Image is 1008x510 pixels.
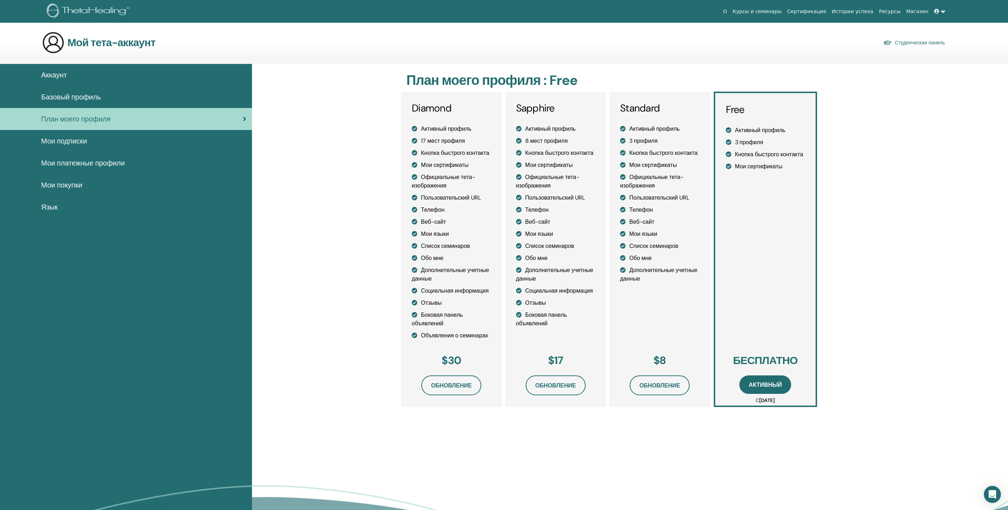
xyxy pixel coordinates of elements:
li: Кнопка быстрого контакта [516,149,596,157]
li: Мои языки [516,230,596,238]
li: Мои языки [620,230,700,238]
li: Обо мне [516,254,596,262]
a: Студенческая панель [883,38,945,48]
li: Телефон [620,206,700,214]
a: Магазин [903,5,931,18]
li: Мои сертификаты [412,161,491,169]
li: Социальная информация [412,287,491,295]
li: Официальные тета-изображения [620,173,700,190]
li: Дополнительные учетные данные [412,266,491,283]
b: [DATE] [759,397,775,403]
button: Обновление [421,375,481,395]
li: Отзывы [412,299,491,307]
button: Обновление [526,375,586,395]
img: graduation-cap.svg [883,40,892,46]
span: Обновление [431,382,472,389]
li: Веб-сайт [412,218,491,226]
li: Мои сертификаты [620,161,700,169]
span: Мои покупки [41,180,82,190]
span: План моего профиля [41,114,110,124]
li: Активный профиль [620,125,700,133]
a: О [720,5,730,18]
h3: Standard [620,102,700,114]
li: Активный профиль [726,126,805,135]
li: Активный профиль [516,125,596,133]
li: Официальные тета-изображения [516,173,596,190]
a: Истории успеха [829,5,876,18]
span: Обновление [639,382,680,389]
li: Боковая панель объявлений [516,311,596,328]
li: Официальные тета-изображения [412,173,491,190]
span: Мои подписки [41,136,87,146]
button: Активный [739,375,791,394]
h3: Free [726,104,805,116]
li: 3 профиля [620,137,700,145]
a: Курсы и семинары [730,5,784,18]
li: Обо мне [412,254,491,262]
h3: $8 [620,354,700,367]
button: Обновление [630,375,690,395]
li: Список семинаров [412,242,491,250]
li: Дополнительные учетные данные [620,266,700,283]
li: Пользовательский URL [620,194,700,202]
li: Объявления о семинарах [412,331,491,340]
li: Мои языки [412,230,491,238]
span: Мои платежные профили [41,158,125,168]
li: Отзывы [516,299,596,307]
li: Активный профиль [412,125,491,133]
li: Список семинаров [516,242,596,250]
li: 17 мест профиля [412,137,491,145]
li: Боковая панель объявлений [412,311,491,328]
h3: $17 [516,354,596,367]
h3: Мой тета-аккаунт [67,36,155,49]
div: Open Intercom Messenger [984,486,1001,503]
li: Пользовательский URL [412,194,491,202]
span: Обновление [535,382,576,389]
li: Кнопка быстрого контакта [412,149,491,157]
h3: Sapphire [516,102,596,114]
h2: План моего профиля : Free [406,72,815,89]
li: Пользовательский URL [516,194,596,202]
p: С [726,397,805,404]
h3: БЕСПЛАТНО [726,354,805,367]
li: Веб-сайт [516,218,596,226]
li: Социальная информация [516,287,596,295]
h3: $30 [412,354,491,367]
a: Сертификация [784,5,829,18]
a: Ресурсы [876,5,904,18]
li: Телефон [412,206,491,214]
li: Кнопка быстрого контакта [620,149,700,157]
li: Дополнительные учетные данные [516,266,596,283]
li: Мои сертификаты [516,161,596,169]
li: Телефон [516,206,596,214]
img: generic-user-icon.jpg [42,31,65,54]
li: Кнопка быстрого контакта [726,150,805,159]
li: Список семинаров [620,242,700,250]
li: Мои сертификаты [726,162,805,171]
span: Язык [41,202,58,212]
li: 3 профиля [726,138,805,147]
span: Активный [749,381,782,389]
h3: Diamond [412,102,491,114]
img: logo.png [47,4,132,20]
li: 8 мест профиля [516,137,596,145]
span: Аккаунт [41,70,67,80]
span: Базовый профиль [41,92,101,102]
li: Обо мне [620,254,700,262]
li: Веб-сайт [620,218,700,226]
